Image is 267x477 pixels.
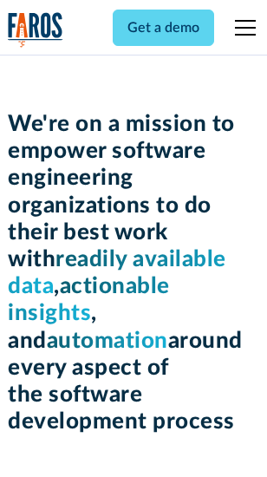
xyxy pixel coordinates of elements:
span: actionable insights [8,275,170,324]
a: Get a demo [113,10,214,46]
div: menu [225,7,259,49]
img: Logo of the analytics and reporting company Faros. [8,12,63,48]
h1: We're on a mission to empower software engineering organizations to do their best work with , , a... [8,111,259,435]
a: home [8,12,63,48]
span: automation [47,330,168,352]
span: readily available data [8,248,226,297]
